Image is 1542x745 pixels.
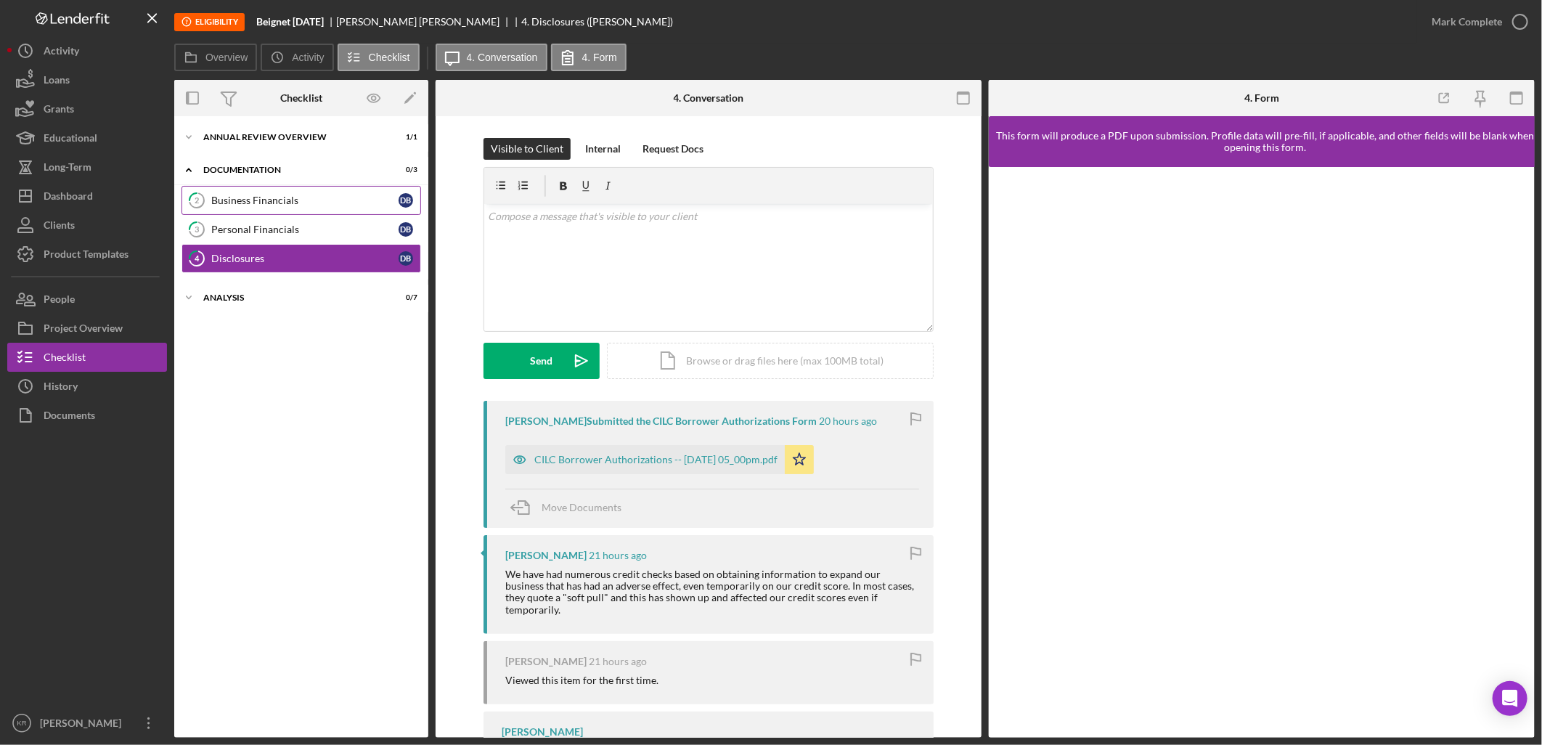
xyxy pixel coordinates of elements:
[635,138,711,160] button: Request Docs
[369,52,410,63] label: Checklist
[399,193,413,208] div: D B
[505,489,636,526] button: Move Documents
[256,16,324,28] b: Beignet [DATE]
[531,343,553,379] div: Send
[211,195,399,206] div: Business Financials
[181,244,421,273] a: 4DisclosuresDB
[36,709,131,741] div: [PERSON_NAME]
[578,138,628,160] button: Internal
[436,44,547,71] button: 4. Conversation
[391,166,417,174] div: 0 / 3
[280,92,322,104] div: Checklist
[391,293,417,302] div: 0 / 7
[1493,681,1527,716] div: Open Intercom Messenger
[203,293,381,302] div: Analysis
[261,44,333,71] button: Activity
[336,16,512,28] div: [PERSON_NAME] [PERSON_NAME]
[399,251,413,266] div: D B
[585,138,621,160] div: Internal
[203,166,381,174] div: Documentation
[195,195,199,205] tspan: 2
[502,726,583,738] div: [PERSON_NAME]
[1244,92,1279,104] div: 4. Form
[542,501,621,513] span: Move Documents
[484,138,571,160] button: Visible to Client
[174,13,245,31] div: This stage is no longer available as part of the standard workflow for Small Business Annual Revi...
[399,222,413,237] div: D B
[391,133,417,142] div: 1 / 1
[589,656,647,667] time: 2025-09-22 20:15
[505,569,919,615] div: We have had numerous credit checks based on obtaining information to expand our business that has...
[205,52,248,63] label: Overview
[1003,182,1522,723] iframe: Lenderfit form
[505,675,658,686] div: Viewed this item for the first time.
[505,550,587,561] div: [PERSON_NAME]
[674,92,744,104] div: 4. Conversation
[505,415,817,427] div: [PERSON_NAME] Submitted the CILC Borrower Authorizations Form
[996,130,1535,153] div: This form will produce a PDF upon submission. Profile data will pre-fill, if applicable, and othe...
[1417,7,1535,36] button: Mark Complete
[174,13,245,31] div: Eligibility
[7,709,167,738] button: KR[PERSON_NAME]
[491,138,563,160] div: Visible to Client
[589,550,647,561] time: 2025-09-22 20:47
[292,52,324,63] label: Activity
[17,720,26,728] text: KR
[203,133,381,142] div: Annual Review Overview
[505,445,814,474] button: CILC Borrower Authorizations -- [DATE] 05_00pm.pdf
[211,253,399,264] div: Disclosures
[211,224,399,235] div: Personal Financials
[551,44,627,71] button: 4. Form
[181,186,421,215] a: 2Business FinancialsDB
[505,656,587,667] div: [PERSON_NAME]
[642,138,703,160] div: Request Docs
[195,224,199,234] tspan: 3
[467,52,538,63] label: 4. Conversation
[582,52,617,63] label: 4. Form
[174,44,257,71] button: Overview
[181,215,421,244] a: 3Personal FinancialsDB
[819,415,877,427] time: 2025-09-22 21:00
[338,44,420,71] button: Checklist
[195,253,200,263] tspan: 4
[484,343,600,379] button: Send
[521,16,673,28] div: 4. Disclosures ([PERSON_NAME])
